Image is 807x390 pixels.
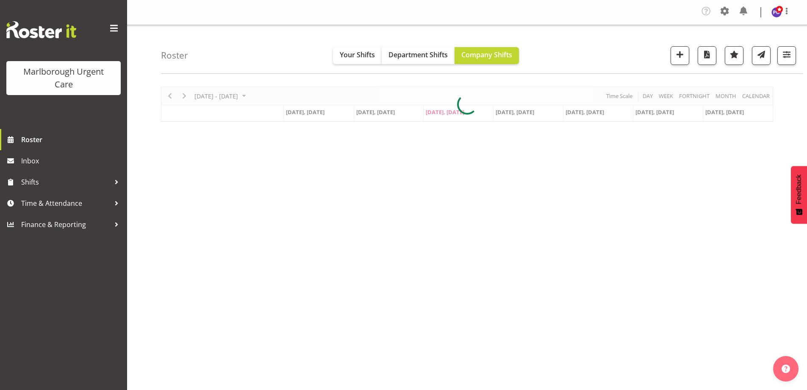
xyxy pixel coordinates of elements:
[340,50,375,59] span: Your Shifts
[21,197,110,210] span: Time & Attendance
[388,50,448,59] span: Department Shifts
[461,50,512,59] span: Company Shifts
[15,65,112,91] div: Marlborough Urgent Care
[161,51,188,60] h4: Roster
[21,176,110,188] span: Shifts
[21,133,123,146] span: Roster
[752,46,771,65] button: Send a list of all shifts for the selected filtered period to all rostered employees.
[333,47,382,64] button: Your Shifts
[795,174,803,204] span: Feedback
[21,154,123,167] span: Inbox
[6,21,76,38] img: Rosterit website logo
[671,46,689,65] button: Add a new shift
[21,218,110,231] span: Finance & Reporting
[791,166,807,224] button: Feedback - Show survey
[771,7,782,17] img: payroll-officer11877.jpg
[455,47,519,64] button: Company Shifts
[382,47,455,64] button: Department Shifts
[725,46,743,65] button: Highlight an important date within the roster.
[777,46,796,65] button: Filter Shifts
[782,365,790,373] img: help-xxl-2.png
[698,46,716,65] button: Download a PDF of the roster according to the set date range.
